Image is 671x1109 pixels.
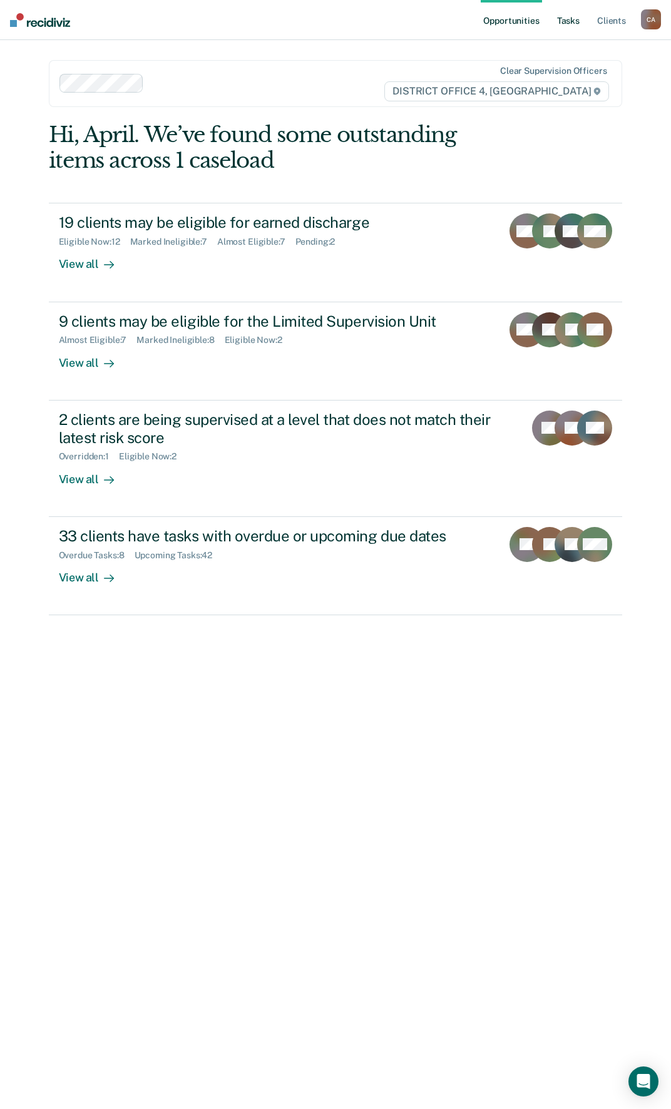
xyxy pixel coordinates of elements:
div: View all [59,462,129,486]
img: Recidiviz [10,13,70,27]
div: Eligible Now : 12 [59,237,130,247]
div: Open Intercom Messenger [628,1066,658,1096]
div: Pending : 2 [295,237,346,247]
div: Upcoming Tasks : 42 [135,550,223,561]
div: View all [59,345,129,370]
div: 19 clients may be eligible for earned discharge [59,213,493,232]
div: 2 clients are being supervised at a level that does not match their latest risk score [59,411,498,447]
div: Almost Eligible : 7 [217,237,295,247]
div: Eligible Now : 2 [225,335,292,345]
a: 9 clients may be eligible for the Limited Supervision UnitAlmost Eligible:7Marked Ineligible:8Eli... [49,302,623,401]
div: Almost Eligible : 7 [59,335,137,345]
div: View all [59,247,129,272]
div: 33 clients have tasks with overdue or upcoming due dates [59,527,493,545]
div: Overridden : 1 [59,451,119,462]
span: DISTRICT OFFICE 4, [GEOGRAPHIC_DATA] [384,81,609,101]
div: Clear supervision officers [500,66,607,76]
button: CA [641,9,661,29]
div: Hi, April. We’ve found some outstanding items across 1 caseload [49,122,508,173]
div: 9 clients may be eligible for the Limited Supervision Unit [59,312,493,330]
div: Marked Ineligible : 7 [130,237,217,247]
div: C A [641,9,661,29]
a: 33 clients have tasks with overdue or upcoming due datesOverdue Tasks:8Upcoming Tasks:42View all [49,517,623,615]
div: Marked Ineligible : 8 [136,335,224,345]
div: Eligible Now : 2 [119,451,187,462]
div: View all [59,560,129,585]
div: Overdue Tasks : 8 [59,550,135,561]
a: 2 clients are being supervised at a level that does not match their latest risk scoreOverridden:1... [49,401,623,517]
a: 19 clients may be eligible for earned dischargeEligible Now:12Marked Ineligible:7Almost Eligible:... [49,203,623,302]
